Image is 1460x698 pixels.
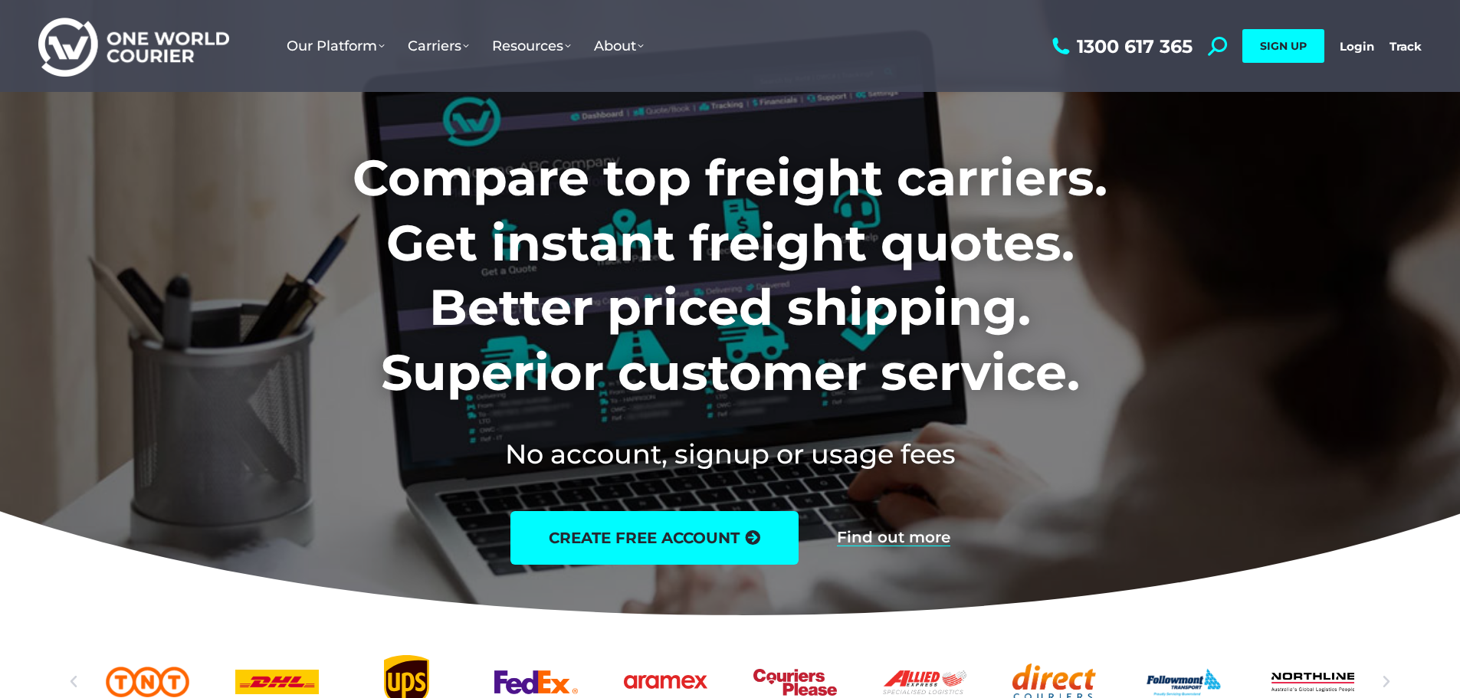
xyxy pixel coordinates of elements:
a: Our Platform [275,22,396,70]
a: About [582,22,655,70]
a: create free account [510,511,799,565]
img: One World Courier [38,15,229,77]
h2: No account, signup or usage fees [251,435,1209,473]
a: Resources [481,22,582,70]
span: Our Platform [287,38,385,54]
a: Carriers [396,22,481,70]
span: SIGN UP [1260,39,1307,53]
span: Carriers [408,38,469,54]
h1: Compare top freight carriers. Get instant freight quotes. Better priced shipping. Superior custom... [251,146,1209,405]
a: 1300 617 365 [1048,37,1193,56]
span: Resources [492,38,571,54]
a: SIGN UP [1242,29,1324,63]
a: Login [1340,39,1374,54]
a: Track [1389,39,1422,54]
a: Find out more [837,529,950,546]
span: About [594,38,644,54]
